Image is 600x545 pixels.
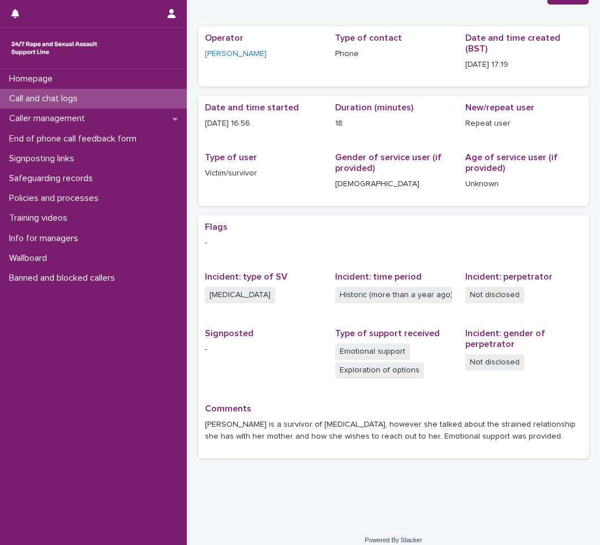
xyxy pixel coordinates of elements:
span: Operator [205,33,243,42]
p: Unknown [465,178,582,190]
span: Type of user [205,153,257,162]
p: Phone [335,48,452,60]
span: Type of contact [335,33,402,42]
span: New/repeat user [465,103,534,112]
span: Date and time started [205,103,299,112]
img: rhQMoQhaT3yELyF149Cw [9,37,100,59]
a: Powered By Stacker [365,537,422,543]
p: Policies and processes [5,193,108,204]
span: Age of service user (if provided) [465,153,558,173]
span: Date and time created (BST) [465,33,560,53]
a: [PERSON_NAME] [205,48,267,60]
span: Signposted [205,329,254,338]
span: Incident: time period [335,272,422,281]
span: Incident: gender of perpetrator [465,329,545,349]
p: Call and chat logs [5,93,87,104]
p: Safeguarding records [5,173,102,184]
span: [MEDICAL_DATA] [205,287,275,303]
p: Banned and blocked callers [5,273,124,284]
span: Flags [205,222,228,231]
p: [DEMOGRAPHIC_DATA] [335,178,452,190]
p: - [205,344,322,355]
p: Training videos [5,213,76,224]
span: Exploration of options [335,362,424,379]
p: [DATE] 17:19 [465,59,582,71]
p: End of phone call feedback form [5,134,145,144]
p: - [205,237,582,249]
p: Victim/survivor [205,168,322,179]
span: Not disclosed [465,354,524,371]
p: Signposting links [5,153,83,164]
span: Incident: type of SV [205,272,288,281]
span: Gender of service user (if provided) [335,153,442,173]
p: Info for managers [5,233,87,244]
span: Duration (minutes) [335,103,413,112]
p: [DATE] 16:56 [205,118,322,130]
span: Incident: perpetrator [465,272,552,281]
p: Homepage [5,74,62,84]
span: Historic (more than a year ago) [335,287,452,303]
span: Comments [205,404,251,413]
p: [PERSON_NAME] is a survivor of [MEDICAL_DATA], however she talked about the strained relationship... [205,419,582,443]
span: Emotional support [335,344,410,360]
span: Type of support received [335,329,440,338]
p: Wallboard [5,253,56,264]
p: 18 [335,118,452,130]
p: Caller management [5,113,94,124]
span: Not disclosed [465,287,524,303]
p: Repeat user [465,118,582,130]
